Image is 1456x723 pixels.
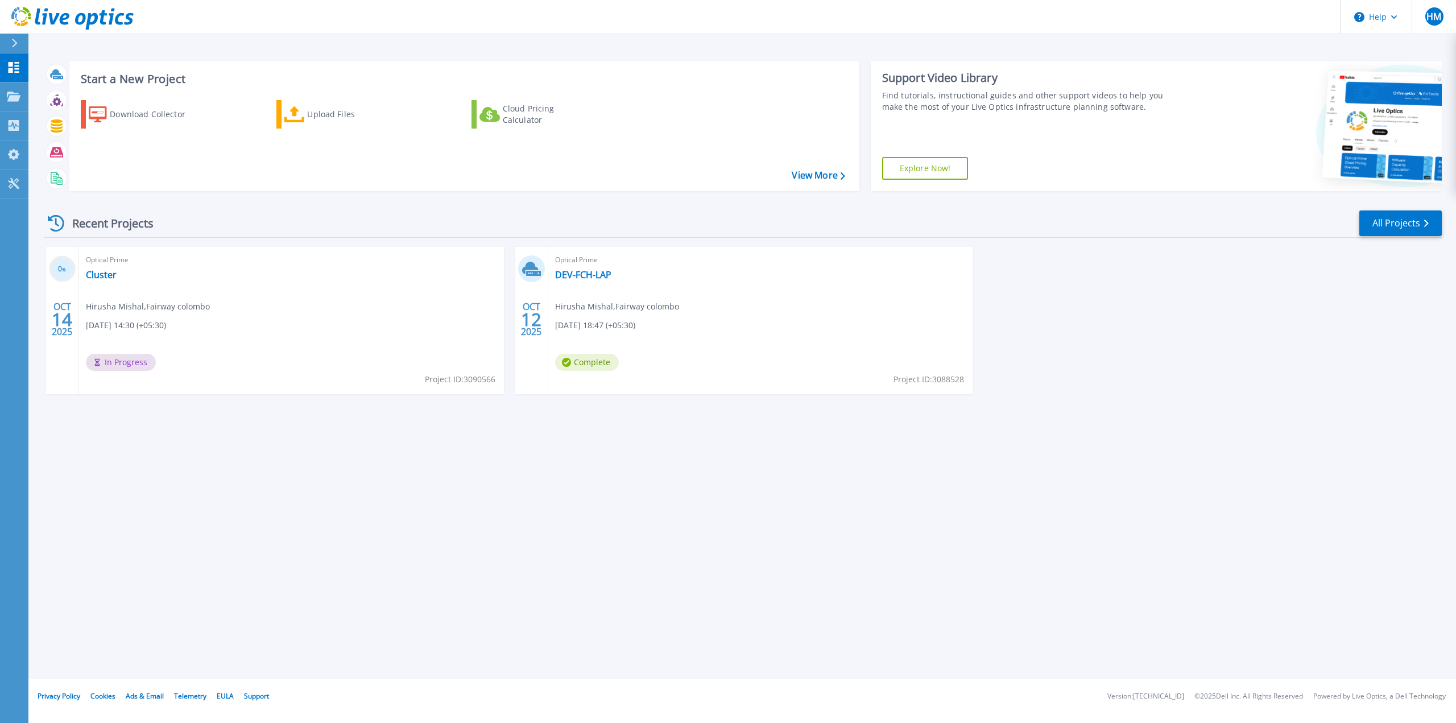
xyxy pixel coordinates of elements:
[555,354,619,371] span: Complete
[276,100,403,129] a: Upload Files
[126,691,164,701] a: Ads & Email
[44,209,169,237] div: Recent Projects
[86,354,156,371] span: In Progress
[882,157,969,180] a: Explore Now!
[244,691,269,701] a: Support
[86,254,497,266] span: Optical Prime
[792,170,845,181] a: View More
[1359,210,1442,236] a: All Projects
[90,691,115,701] a: Cookies
[86,319,166,332] span: [DATE] 14:30 (+05:30)
[38,691,80,701] a: Privacy Policy
[81,73,845,85] h3: Start a New Project
[1194,693,1303,700] li: © 2025 Dell Inc. All Rights Reserved
[1426,12,1441,21] span: HM
[174,691,206,701] a: Telemetry
[894,373,964,386] span: Project ID: 3088528
[217,691,234,701] a: EULA
[49,263,76,276] h3: 0
[62,266,66,272] span: %
[86,300,210,313] span: Hirusha Mishal , Fairway colombo
[555,254,966,266] span: Optical Prime
[1107,693,1184,700] li: Version: [TECHNICAL_ID]
[110,103,201,126] div: Download Collector
[86,269,117,280] a: Cluster
[882,71,1177,85] div: Support Video Library
[555,269,611,280] a: DEV-FCH-LAP
[51,299,73,340] div: OCT 2025
[555,319,635,332] span: [DATE] 18:47 (+05:30)
[471,100,598,129] a: Cloud Pricing Calculator
[52,315,72,324] span: 14
[555,300,679,313] span: Hirusha Mishal , Fairway colombo
[503,103,594,126] div: Cloud Pricing Calculator
[1313,693,1446,700] li: Powered by Live Optics, a Dell Technology
[81,100,208,129] a: Download Collector
[521,315,541,324] span: 12
[307,103,398,126] div: Upload Files
[882,90,1177,113] div: Find tutorials, instructional guides and other support videos to help you make the most of your L...
[520,299,542,340] div: OCT 2025
[425,373,495,386] span: Project ID: 3090566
